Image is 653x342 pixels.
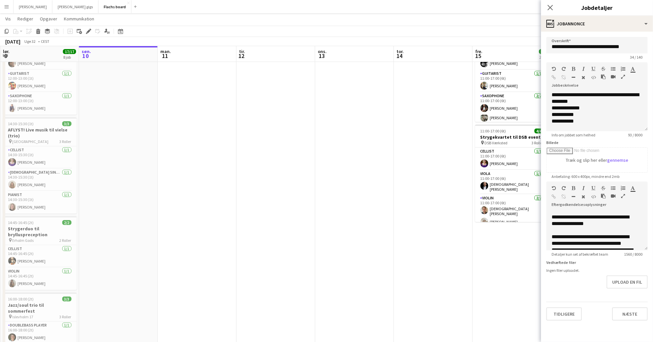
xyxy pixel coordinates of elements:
[3,245,77,268] app-card-role: Cellist1/114:45-16:45 (2t)[PERSON_NAME]
[546,132,601,137] span: Info om jobbet som helhed
[13,238,34,243] span: Erholm Gods
[3,216,77,290] app-job-card: 14:45-16:45 (2t)2/2Strygerduo til brylluspreception Erholm Gods2 RollerCellist1/114:45-16:45 (2t)...
[475,134,549,140] h3: Strygekvartet til DSB event
[623,132,648,137] span: 93 / 8000
[625,55,648,60] span: 34 / 140
[13,314,34,319] span: Islevholm 17
[541,16,653,32] div: Jobannonce
[3,127,77,139] h3: AFLYST! Live musik til vielse (trio)
[581,75,586,80] button: Ryd formatering
[601,185,606,191] button: Gennemstreget
[238,52,245,60] span: 12
[475,148,549,170] app-card-role: Cellist1/111:00-17:00 (6t)[PERSON_NAME]
[474,52,482,60] span: 15
[317,52,327,60] span: 13
[159,52,171,60] span: 11
[60,314,71,319] span: 3 Roller
[631,185,635,191] button: Tekstfarve
[475,70,549,92] app-card-role: Guitarist1/111:00-17:00 (6t)[PERSON_NAME]
[571,66,576,71] button: Fed
[581,194,586,199] button: Ryd formatering
[475,194,549,228] app-card-role: Violin2/211:00-17:00 (6t)[DEMOGRAPHIC_DATA][PERSON_NAME][PERSON_NAME]
[546,307,582,321] button: Tidligere
[611,185,615,191] button: Uordnet liste
[591,185,596,191] button: Understregning
[3,226,77,238] h3: Strygerduo til brylluspreception
[17,16,33,22] span: Rediger
[601,74,606,79] button: Sæt ind som almindelig tekst
[13,139,49,144] span: [GEOGRAPHIC_DATA]
[64,16,94,22] span: Kommunikation
[621,74,625,79] button: Fuld skærm
[534,128,544,133] span: 4/4
[22,39,38,44] span: Uge 32
[41,39,49,44] div: CEST
[480,128,506,133] span: 11:00-17:00 (6t)
[60,139,71,144] span: 3 Roller
[621,185,625,191] button: Ordnet liste
[619,252,648,257] span: 1560 / 8000
[475,24,549,122] app-job-card: 11:00-17:00 (6t)4/4Groove Parade til DSB event DSB Værksted3 RollerDrummer1/111:00-17:00 (6t)[PER...
[3,191,77,214] app-card-role: Pianist1/114:30-15:30 (1t)[PERSON_NAME]
[561,185,566,191] button: Gentag
[3,48,10,54] span: lør.
[5,16,11,22] span: Vis
[601,66,606,71] button: Gennemstreget
[612,307,648,321] button: Næste
[52,0,98,13] button: [PERSON_NAME] gigs
[539,55,548,60] div: 2 job
[621,193,625,199] button: Fuld skærm
[552,185,556,191] button: Fortryd
[61,14,97,23] a: Kommunikation
[239,48,245,54] span: tir.
[318,48,327,54] span: ons.
[62,297,71,301] span: 3/3
[631,66,635,71] button: Tekstfarve
[607,275,648,289] button: Upload en fil
[591,194,596,199] button: HTML-kode
[2,52,10,60] span: 9
[546,174,625,179] span: Anbefaling: 600 x 400px, mindre end 2mb
[3,117,77,214] app-job-card: 14:30-15:30 (1t)3/3AFLYST! Live musik til vielse (trio) [GEOGRAPHIC_DATA]3 RollerCellist1/114:30-...
[60,238,71,243] span: 2 Roller
[546,260,576,265] label: Vedhæftede filer
[62,121,71,126] span: 3/3
[3,24,77,115] app-job-card: 12:00-13:00 (1t)3/3Jazztrio til bryllup [STREET_ADDRESS]3 RollerDoublebass Player1/112:00-13:00 (...
[475,125,549,222] app-job-card: 11:00-17:00 (6t)4/4Strygekvartet til DSB event DSB Værksted3 RollerCellist1/111:00-17:00 (6t)[PER...
[611,66,615,71] button: Uordnet liste
[546,268,648,273] div: Ingen filer uploadet.
[591,66,596,71] button: Understregning
[561,66,566,71] button: Gentag
[581,66,586,71] button: Kursiv
[63,55,76,60] div: 8 job
[396,48,404,54] span: tor.
[3,302,77,314] h3: Jazz/soul trio til sommerfest
[5,38,20,45] div: [DATE]
[8,121,34,126] span: 14:30-15:30 (1t)
[15,14,36,23] a: Rediger
[611,193,615,199] button: Indsæt video
[3,70,77,92] app-card-role: Guitarist1/112:00-13:00 (1t)[PERSON_NAME]
[532,140,544,145] span: 3 Roller
[62,220,71,225] span: 2/2
[541,3,653,12] h3: Jobdetaljer
[40,16,57,22] span: Opgaver
[3,14,14,23] a: Vis
[3,169,77,191] app-card-role: [DEMOGRAPHIC_DATA] Singer1/114:30-15:30 (1t)[PERSON_NAME]
[571,194,576,199] button: Vandret linje
[8,220,34,225] span: 14:45-16:45 (2t)
[3,92,77,115] app-card-role: Saxophone1/112:00-13:00 (1t)[PERSON_NAME]
[63,49,76,54] span: 17/17
[581,185,586,191] button: Kursiv
[82,48,91,54] span: søn.
[485,140,508,145] span: DSB Værksted
[539,49,548,54] span: 8/8
[37,14,60,23] a: Opgaver
[3,268,77,290] app-card-role: Violin1/114:45-16:45 (2t)[PERSON_NAME]
[571,185,576,191] button: Fed
[475,92,549,124] app-card-role: Saxophone2/211:00-17:00 (6t)[PERSON_NAME][PERSON_NAME]
[546,252,613,257] span: Detaljer kun set af bekræftet team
